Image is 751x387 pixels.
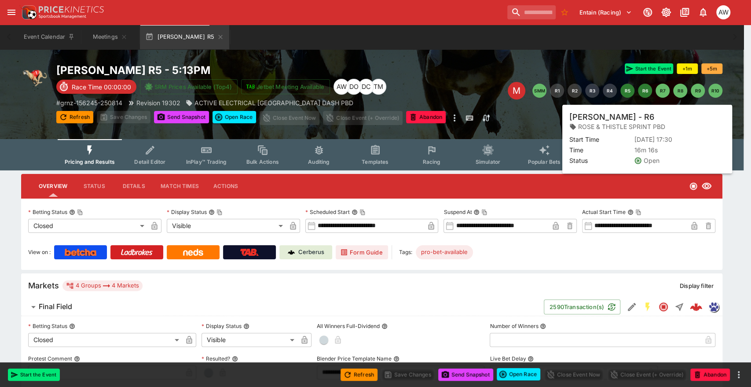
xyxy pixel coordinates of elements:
div: 4 Groups 4 Markets [66,280,139,291]
button: Open Race [212,111,256,123]
h5: Markets [28,280,59,291]
button: Refresh [56,111,93,123]
div: Amanda Whitta [333,79,349,95]
p: Betting Status [28,322,67,330]
button: R6 [638,84,652,98]
h2: Copy To Clipboard [56,63,389,77]
button: Connected to PK [640,4,656,20]
span: Pricing and Results [65,158,115,165]
button: Open Race [497,368,540,380]
p: Blender Price Template Name [317,355,392,362]
button: SGM Enabled [640,299,656,315]
button: R9 [691,84,705,98]
a: 2812b838-a94f-41a1-960c-7ca36d4d7f47 [687,298,705,316]
button: R5 [620,84,634,98]
button: Toggle light/dark mode [658,4,674,20]
button: +1m [677,63,698,74]
p: Revision 19302 [136,98,180,107]
h6: Final Field [39,302,72,311]
button: R3 [585,84,599,98]
button: Abandon [406,111,446,123]
span: Popular Bets [528,158,561,165]
p: Number of Winners [490,322,538,330]
p: Override [650,114,672,123]
button: Send Snapshot [438,369,493,381]
button: open drawer [4,4,19,20]
button: Event Calendar [18,25,80,49]
div: Closed [28,333,182,347]
span: Racing [422,158,440,165]
div: ACTIVE ELECTRICAL CHRISTCHURCH DASH PBD [186,98,353,107]
button: Copy To Clipboard [635,209,641,215]
p: Auto-Save [691,114,718,123]
p: Live Bet Delay [490,355,526,362]
img: Betcha [65,249,96,256]
button: R7 [656,84,670,98]
div: David Crockford [358,79,374,95]
button: Send Snapshot [154,111,209,123]
p: Betting Status [28,208,67,216]
span: Bulk Actions [246,158,279,165]
button: more [449,111,460,125]
button: Copy To Clipboard [77,209,83,215]
img: PriceKinetics Logo [19,4,37,21]
button: Start the Event [625,63,673,74]
div: Daniel Olerenshaw [346,79,362,95]
p: Actual Start Time [582,208,626,216]
img: greyhound_racing.png [21,63,49,92]
button: Amanda Whitta [714,3,733,22]
button: Start the Event [8,369,60,381]
div: grnz [708,302,719,312]
button: No Bookmarks [557,5,571,19]
svg: Closed [658,302,669,312]
button: Copy To Clipboard [359,209,366,215]
img: grnz [709,302,718,312]
img: jetbet-logo.svg [246,82,255,91]
span: Mark an event as closed and abandoned. [690,369,730,378]
span: Related Events [581,158,619,165]
a: Form Guide [336,245,388,259]
button: [PERSON_NAME] R5 [140,25,229,49]
button: Documentation [677,4,692,20]
p: All Winners Full-Dividend [317,322,380,330]
button: Status [74,176,114,197]
img: Cerberus [288,249,295,256]
span: Detail Editor [134,158,165,165]
div: Tristan Matheson [370,79,386,95]
p: Overtype [608,114,632,123]
button: Overview [32,176,74,197]
button: Straight [671,299,687,315]
button: Closed [656,299,671,315]
div: Closed [28,219,147,233]
div: Betting Target: cerberus [416,245,473,259]
p: Copy To Clipboard [56,98,122,107]
button: Jetbet Meeting Available [241,79,330,94]
button: R10 [708,84,722,98]
img: Sportsbook Management [39,15,86,18]
button: R4 [603,84,617,98]
p: Suspend At [443,208,472,216]
img: Ladbrokes [121,249,153,256]
button: SRM Prices Available (Top4) [140,79,238,94]
button: Meetings [82,25,138,49]
img: Neds [183,249,203,256]
button: SMM [532,84,546,98]
button: Copy To Clipboard [481,209,487,215]
nav: pagination navigation [532,84,722,98]
button: R2 [568,84,582,98]
p: Scheduled Start [305,208,350,216]
div: split button [212,111,256,123]
button: Match Times [154,176,206,197]
button: Actions [206,176,245,197]
button: 2590Transaction(s) [544,299,620,314]
button: R8 [673,84,687,98]
div: Amanda Whitta [716,5,730,19]
span: Auditing [308,158,330,165]
button: Edit Detail [624,299,640,315]
div: split button [497,368,540,380]
span: InPlay™ Trading [186,158,227,165]
label: View on : [28,245,51,259]
svg: Closed [689,182,698,191]
div: Event type filters [58,139,686,170]
p: Resulted? [201,355,230,362]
